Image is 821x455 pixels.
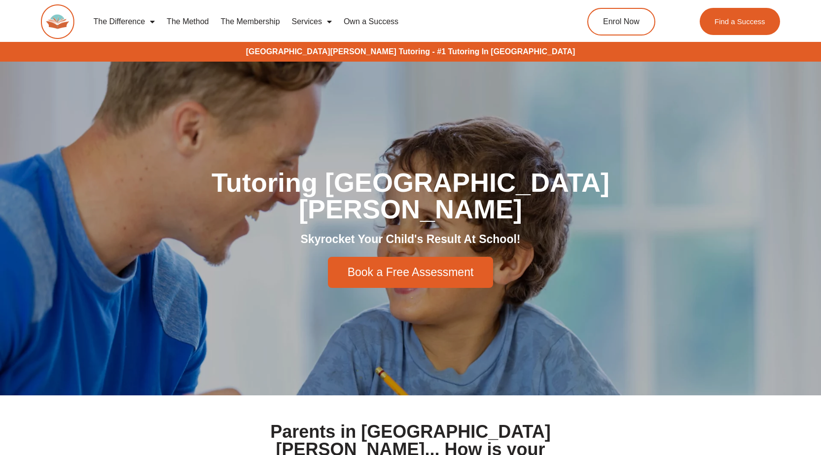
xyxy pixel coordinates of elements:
a: Services [286,10,338,33]
a: The Difference [87,10,161,33]
a: Book a Free Assessment [328,257,494,288]
a: Own a Success [338,10,404,33]
h2: Skyrocket Your Child's Result At School! [135,232,687,247]
a: The Method [161,10,214,33]
span: Find a Success [714,18,765,25]
h1: Tutoring [GEOGRAPHIC_DATA][PERSON_NAME] [135,169,687,222]
a: Enrol Now [587,8,655,35]
a: Find a Success [700,8,780,35]
a: The Membership [215,10,286,33]
span: Enrol Now [603,18,640,26]
nav: Menu [87,10,545,33]
span: Book a Free Assessment [348,267,474,278]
